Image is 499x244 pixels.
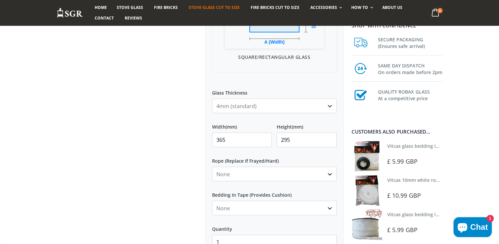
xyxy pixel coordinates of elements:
div: Customers also purchased... [351,129,442,134]
label: Width [212,118,272,130]
a: Fire Bricks [149,2,183,13]
img: Vitcas stove glass bedding in tape [351,141,382,172]
img: Vitcas white rope, glue and gloves kit 10mm [351,175,382,206]
img: Vitcas stove glass bedding in tape [351,209,382,240]
a: Home [90,2,112,13]
span: About us [382,5,402,10]
span: Stove Glass Cut To Size [189,5,240,10]
a: Stove Glass [112,2,148,13]
span: Stove Glass [117,5,143,10]
label: Rope (Replace If Frayed/Hard) [212,152,337,164]
a: About us [377,2,407,13]
a: Reviews [120,13,147,23]
span: Fire Bricks [154,5,178,10]
label: Glass Thickness [212,84,337,96]
img: Stove Glass Replacement [57,8,83,19]
span: 0 [437,8,443,13]
span: Fire Bricks Cut To Size [251,5,299,10]
span: Contact [95,15,114,21]
span: £ 5.99 GBP [387,157,418,165]
span: Reviews [125,15,142,21]
span: How To [351,5,368,10]
h3: SAME DAY DISPATCH On orders made before 2pm [378,61,442,76]
h3: SECURE PACKAGING (Ensures safe arrival) [378,35,442,50]
p: Square/Rectangular Glass [219,54,330,61]
span: (mm) [292,124,303,130]
label: Bedding In Tape (Provides Cushion) [212,186,337,198]
span: Home [95,5,107,10]
label: Quantity [212,220,337,232]
span: Accessories [310,5,337,10]
a: Fire Bricks Cut To Size [246,2,304,13]
a: 0 [429,7,442,20]
label: Height [277,118,337,130]
span: (mm) [226,124,237,130]
a: Accessories [305,2,345,13]
span: £ 5.99 GBP [387,226,418,234]
h3: QUALITY ROBAX GLASS At a competitive price [378,87,442,102]
a: Stove Glass Cut To Size [184,2,245,13]
a: Contact [90,13,119,23]
span: £ 10.99 GBP [387,191,421,199]
a: How To [346,2,376,13]
inbox-online-store-chat: Shopify online store chat [452,217,494,239]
